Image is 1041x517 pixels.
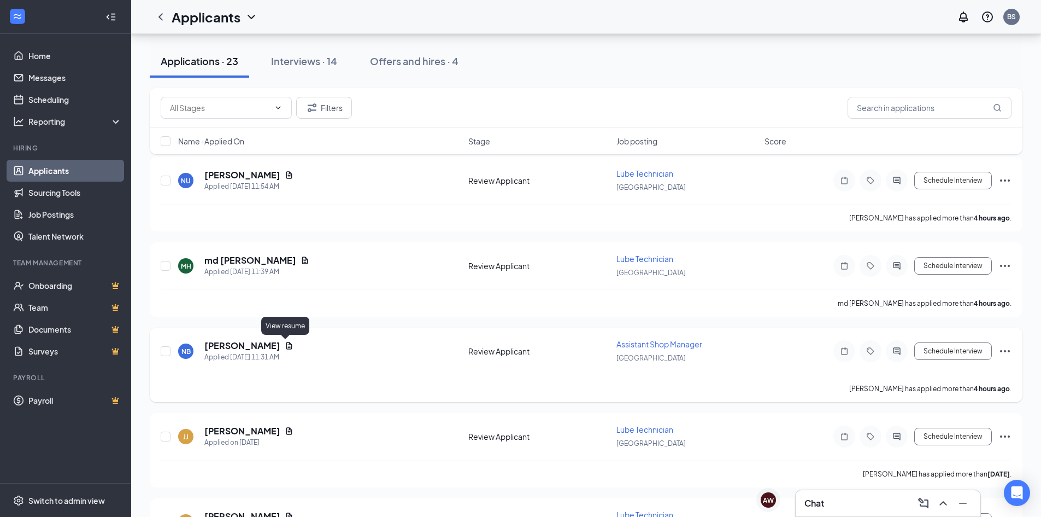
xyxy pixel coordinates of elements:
[890,176,903,185] svg: ActiveChat
[28,182,122,204] a: Sourcing Tools
[890,347,903,356] svg: ActiveChat
[13,373,120,382] div: Payroll
[864,347,877,356] svg: Tag
[28,275,122,297] a: OnboardingCrown
[13,143,120,153] div: Hiring
[274,103,283,112] svg: ChevronDown
[183,432,189,442] div: JJ
[937,497,950,510] svg: ChevronUp
[204,437,293,448] div: Applied on [DATE]
[616,136,657,147] span: Job posting
[864,432,877,441] svg: Tag
[804,497,824,509] h3: Chat
[204,340,280,352] h5: [PERSON_NAME]
[181,347,191,356] div: NB
[616,354,686,362] span: [GEOGRAPHIC_DATA]
[301,256,309,265] svg: Document
[917,497,930,510] svg: ComposeMessage
[864,176,877,185] svg: Tag
[987,470,1010,478] b: [DATE]
[285,341,293,350] svg: Document
[914,428,992,445] button: Schedule Interview
[914,172,992,189] button: Schedule Interview
[957,10,970,24] svg: Notifications
[838,299,1011,308] p: md [PERSON_NAME] has applied more than .
[28,67,122,89] a: Messages
[296,97,352,119] button: Filter Filters
[998,430,1011,443] svg: Ellipses
[285,427,293,435] svg: Document
[285,171,293,179] svg: Document
[1007,12,1016,21] div: BS
[13,495,24,506] svg: Settings
[28,340,122,362] a: SurveysCrown
[204,181,293,192] div: Applied [DATE] 11:54 AM
[370,54,458,68] div: Offers and hires · 4
[204,266,309,277] div: Applied [DATE] 11:39 AM
[204,254,296,266] h5: md [PERSON_NAME]
[12,11,23,22] svg: WorkstreamLogo
[616,439,686,448] span: [GEOGRAPHIC_DATA]
[954,495,972,512] button: Minimize
[915,495,932,512] button: ComposeMessage
[914,257,992,275] button: Schedule Interview
[849,384,1011,393] p: [PERSON_NAME] has applied more than .
[28,89,122,111] a: Scheduling
[204,352,293,363] div: Applied [DATE] 11:31 AM
[181,262,191,271] div: MH
[305,101,319,114] svg: Filter
[28,318,122,340] a: DocumentsCrown
[849,213,1011,223] p: [PERSON_NAME] has applied more than .
[181,176,191,185] div: NU
[271,54,337,68] div: Interviews · 14
[848,97,1011,119] input: Search in applications
[172,8,240,26] h1: Applicants
[161,54,238,68] div: Applications · 23
[204,425,280,437] h5: [PERSON_NAME]
[154,10,167,24] svg: ChevronLeft
[616,183,686,191] span: [GEOGRAPHIC_DATA]
[204,169,280,181] h5: [PERSON_NAME]
[28,160,122,182] a: Applicants
[838,176,851,185] svg: Note
[974,299,1010,307] b: 4 hours ago
[105,11,116,22] svg: Collapse
[13,258,120,268] div: Team Management
[28,204,122,225] a: Job Postings
[28,495,105,506] div: Switch to admin view
[261,317,309,335] div: View resume
[763,496,774,505] div: AW
[838,432,851,441] svg: Note
[956,497,969,510] svg: Minimize
[178,136,244,147] span: Name · Applied On
[616,269,686,277] span: [GEOGRAPHIC_DATA]
[468,175,610,186] div: Review Applicant
[468,260,610,271] div: Review Applicant
[974,385,1010,393] b: 4 hours ago
[863,469,1011,479] p: [PERSON_NAME] has applied more than .
[28,390,122,411] a: PayrollCrown
[28,225,122,247] a: Talent Network
[245,10,258,24] svg: ChevronDown
[864,262,877,270] svg: Tag
[890,262,903,270] svg: ActiveChat
[838,347,851,356] svg: Note
[28,297,122,318] a: TeamCrown
[914,342,992,360] button: Schedule Interview
[13,116,24,127] svg: Analysis
[998,259,1011,272] svg: Ellipses
[890,432,903,441] svg: ActiveChat
[998,174,1011,187] svg: Ellipses
[1004,480,1030,506] div: Open Intercom Messenger
[934,495,952,512] button: ChevronUp
[838,262,851,270] svg: Note
[28,45,122,67] a: Home
[28,116,122,127] div: Reporting
[468,136,490,147] span: Stage
[170,102,269,114] input: All Stages
[616,169,673,178] span: Lube Technician
[616,254,673,264] span: Lube Technician
[468,346,610,357] div: Review Applicant
[993,103,1002,112] svg: MagnifyingGlass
